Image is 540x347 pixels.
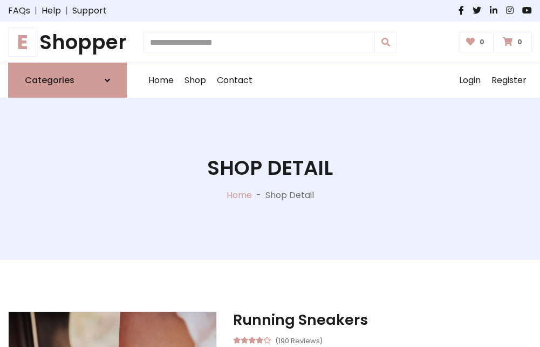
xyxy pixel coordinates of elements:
a: 0 [459,32,494,52]
p: - [252,189,265,202]
span: 0 [477,37,487,47]
small: (190 Reviews) [275,334,323,346]
a: Home [143,63,179,98]
a: Login [454,63,486,98]
span: E [8,28,37,57]
h1: Shopper [8,30,127,54]
h3: Running Sneakers [233,311,532,329]
h1: Shop Detail [207,156,333,180]
h6: Categories [25,75,74,85]
a: Home [227,189,252,201]
span: | [61,4,72,17]
p: Shop Detail [265,189,314,202]
a: 0 [496,32,532,52]
a: Help [42,4,61,17]
span: | [30,4,42,17]
a: EShopper [8,30,127,54]
a: FAQs [8,4,30,17]
a: Contact [211,63,258,98]
a: Register [486,63,532,98]
a: Shop [179,63,211,98]
span: 0 [515,37,525,47]
a: Support [72,4,107,17]
a: Categories [8,63,127,98]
